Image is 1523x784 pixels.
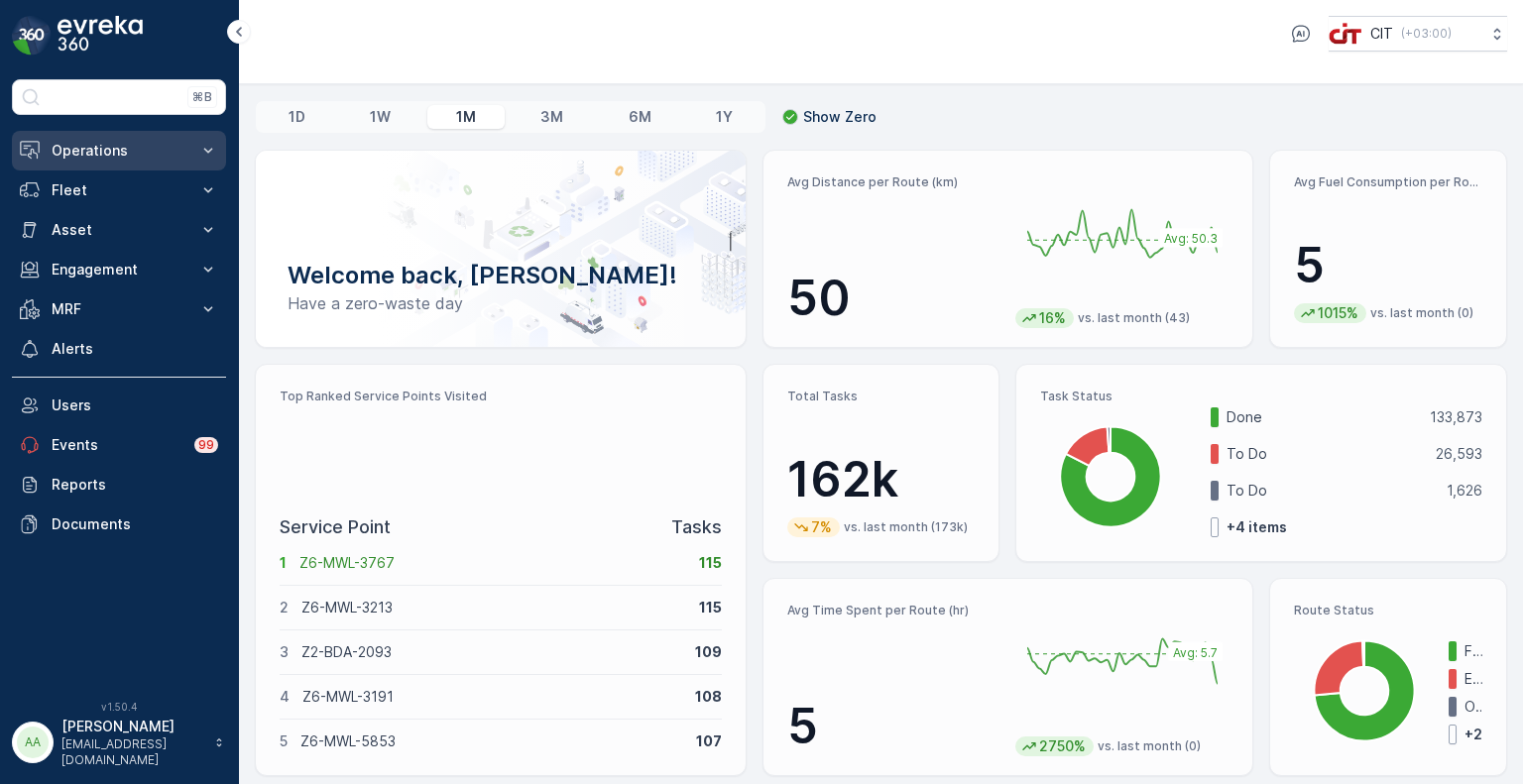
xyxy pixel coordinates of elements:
[699,553,722,573] p: 115
[52,395,218,415] p: Users
[289,107,305,127] p: 1D
[61,736,204,768] p: [EMAIL_ADDRESS][DOMAIN_NAME]
[280,389,722,404] p: Top Ranked Service Points Visited
[301,642,682,662] p: Z2-BDA-2093
[12,701,226,713] span: v 1.50.4
[12,465,226,504] a: Reports
[696,731,722,751] p: 107
[695,687,722,707] p: 108
[787,389,976,404] p: Total Tasks
[1436,444,1482,464] p: 26,593
[695,642,722,662] p: 109
[1464,725,1485,744] p: + 2
[280,731,288,751] p: 5
[280,642,289,662] p: 3
[192,89,212,105] p: ⌘B
[12,131,226,170] button: Operations
[12,504,226,544] a: Documents
[716,107,733,127] p: 1Y
[1464,697,1482,717] p: Offline
[52,339,218,359] p: Alerts
[1430,407,1482,427] p: 133,873
[1316,303,1360,323] p: 1015%
[1464,641,1482,661] p: Finished
[12,16,52,56] img: logo
[1078,310,1190,326] p: vs. last month (43)
[1329,16,1507,52] button: CIT(+03:00)
[280,687,290,707] p: 4
[12,210,226,250] button: Asset
[1294,174,1482,190] p: Avg Fuel Consumption per Route (lt)
[1227,407,1417,427] p: Done
[280,513,391,541] p: Service Point
[12,425,226,465] a: Events99
[12,329,226,369] a: Alerts
[844,519,968,535] p: vs. last month (173k)
[302,687,682,707] p: Z6-MWL-3191
[1370,305,1473,321] p: vs. last month (0)
[52,435,182,455] p: Events
[301,598,686,617] p: Z6-MWL-3213
[809,517,834,537] p: 7%
[299,553,686,573] p: Z6-MWL-3767
[12,289,226,329] button: MRF
[52,220,186,240] p: Asset
[1329,23,1362,45] img: cit-logo_pOk6rL0.png
[1401,26,1452,42] p: ( +03:00 )
[61,717,204,736] p: [PERSON_NAME]
[787,697,1000,756] p: 5
[787,603,1000,618] p: Avg Time Spent per Route (hr)
[1227,444,1423,464] p: To Do
[370,107,391,127] p: 1W
[288,291,714,315] p: Have a zero-waste day
[1227,517,1287,537] p: + 4 items
[280,598,289,617] p: 2
[52,475,218,495] p: Reports
[1040,389,1482,404] p: Task Status
[787,269,1000,328] p: 50
[1227,481,1434,501] p: To Do
[52,180,186,200] p: Fleet
[17,727,49,758] div: AA
[1447,481,1482,501] p: 1,626
[1370,24,1393,44] p: CIT
[12,386,226,425] a: Users
[1464,669,1482,689] p: Expired
[52,141,186,161] p: Operations
[1037,308,1068,328] p: 16%
[280,553,287,573] p: 1
[1037,736,1088,756] p: 2750%
[12,717,226,768] button: AA[PERSON_NAME][EMAIL_ADDRESS][DOMAIN_NAME]
[629,107,651,127] p: 6M
[456,107,476,127] p: 1M
[12,250,226,289] button: Engagement
[288,260,714,291] p: Welcome back, [PERSON_NAME]!
[12,170,226,210] button: Fleet
[540,107,563,127] p: 3M
[52,299,186,319] p: MRF
[803,107,877,127] p: Show Zero
[671,513,722,541] p: Tasks
[699,598,722,617] p: 115
[52,514,218,534] p: Documents
[58,16,143,56] img: logo_dark-DEwI_e13.png
[52,260,186,280] p: Engagement
[787,174,1000,190] p: Avg Distance per Route (km)
[1098,738,1201,754] p: vs. last month (0)
[1294,236,1482,295] p: 5
[787,450,976,509] p: 162k
[198,437,214,453] p: 99
[1294,603,1482,618] p: Route Status
[300,731,683,751] p: Z6-MWL-5853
